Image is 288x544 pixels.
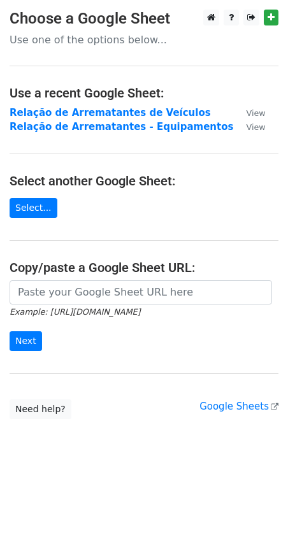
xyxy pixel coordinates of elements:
[246,108,265,118] small: View
[10,107,211,118] a: Relação de Arrematantes de Veículos
[233,107,265,118] a: View
[10,85,278,101] h4: Use a recent Google Sheet:
[10,10,278,28] h3: Choose a Google Sheet
[10,121,233,132] a: Relação de Arrematantes - Equipamentos
[10,280,272,304] input: Paste your Google Sheet URL here
[10,331,42,351] input: Next
[199,401,278,412] a: Google Sheets
[10,173,278,189] h4: Select another Google Sheet:
[246,122,265,132] small: View
[10,198,57,218] a: Select...
[10,307,140,317] small: Example: [URL][DOMAIN_NAME]
[10,260,278,275] h4: Copy/paste a Google Sheet URL:
[233,121,265,132] a: View
[10,33,278,47] p: Use one of the options below...
[10,399,71,419] a: Need help?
